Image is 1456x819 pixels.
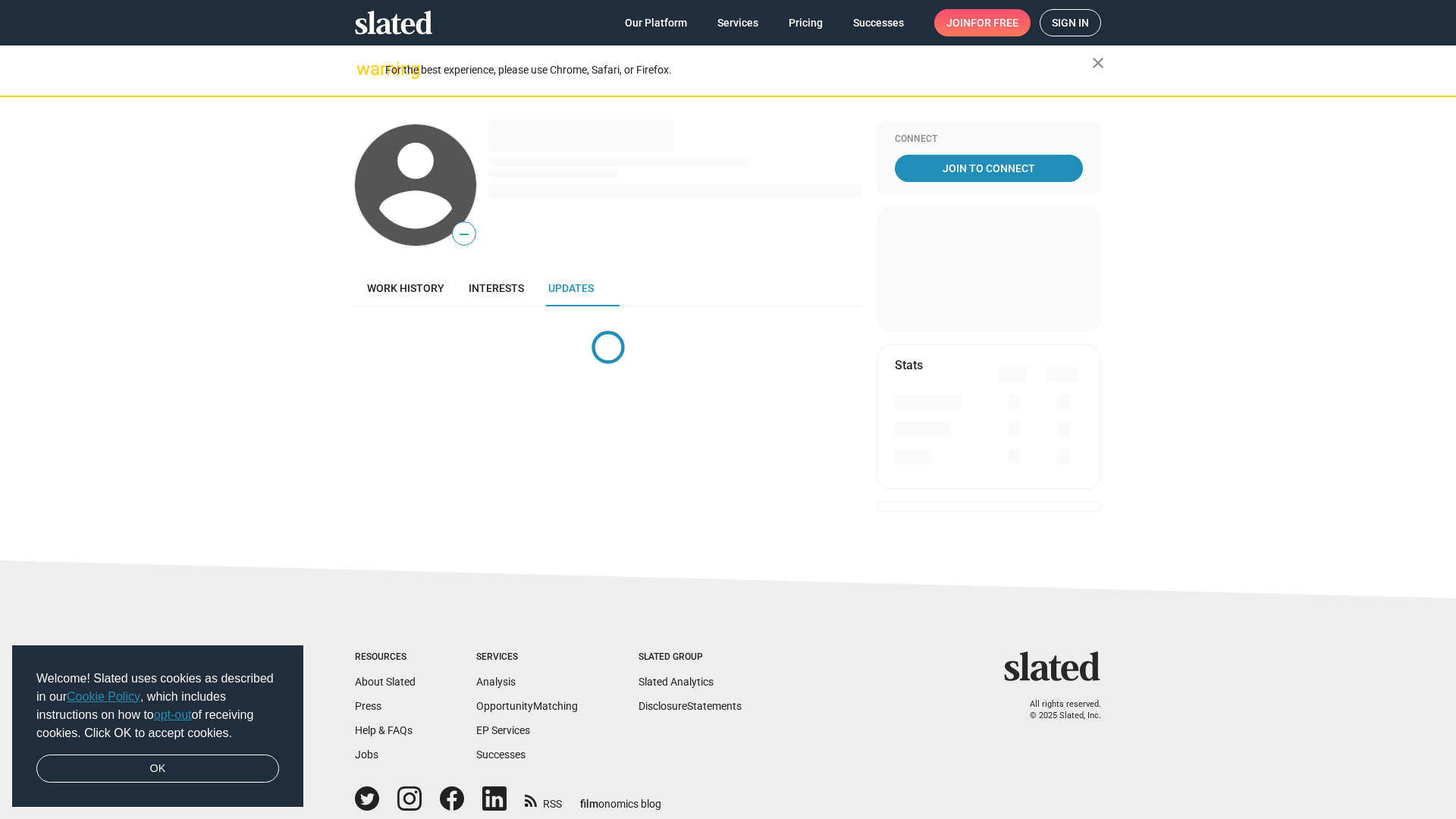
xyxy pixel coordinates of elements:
a: RSS [525,788,562,811]
a: Slated Analytics [639,676,714,688]
a: Sign in [1040,9,1101,36]
span: Updates [548,282,594,294]
span: — [453,224,475,244]
mat-icon: warning [356,60,375,78]
a: dismiss cookie message [36,755,279,783]
a: Interests [457,270,536,306]
a: Services [705,9,770,36]
mat-icon: close [1089,54,1107,72]
div: Slated Group [639,651,742,664]
span: Welcome! Slated uses cookies as described in our , which includes instructions on how to of recei... [36,670,279,742]
span: Successes [853,9,904,36]
a: Cookie Policy [67,690,140,703]
div: Services [476,651,578,664]
div: For the best experience, please use Chrome, Safari, or Firefox. [385,60,1092,80]
span: Our Platform [625,9,687,36]
a: Analysis [476,676,516,688]
a: opt-out [154,708,192,721]
mat-card-title: Stats [895,357,923,373]
a: Updates [536,270,606,306]
a: Press [355,700,381,712]
span: Services [717,9,758,36]
a: Pricing [777,9,835,36]
a: DisclosureStatements [639,700,742,712]
a: Work history [355,270,457,306]
span: Join To Connect [898,155,1080,182]
span: Sign in [1052,10,1089,36]
div: Connect [895,133,1083,146]
a: About Slated [355,676,416,688]
div: Resources [355,651,416,664]
a: filmonomics blog [580,785,661,811]
a: Join To Connect [895,155,1083,182]
a: Help & FAQs [355,724,413,736]
a: Jobs [355,748,378,761]
div: cookieconsent [12,645,303,808]
a: Successes [841,9,916,36]
span: film [580,798,598,810]
a: Joinfor free [934,9,1031,36]
a: OpportunityMatching [476,700,578,712]
span: Interests [469,282,524,294]
span: for free [971,9,1018,36]
span: Join [946,9,1018,36]
a: Our Platform [613,9,699,36]
span: Work history [367,282,444,294]
p: All rights reserved. © 2025 Slated, Inc. [1014,699,1101,721]
a: EP Services [476,724,530,736]
span: Pricing [789,9,823,36]
a: Successes [476,748,526,761]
